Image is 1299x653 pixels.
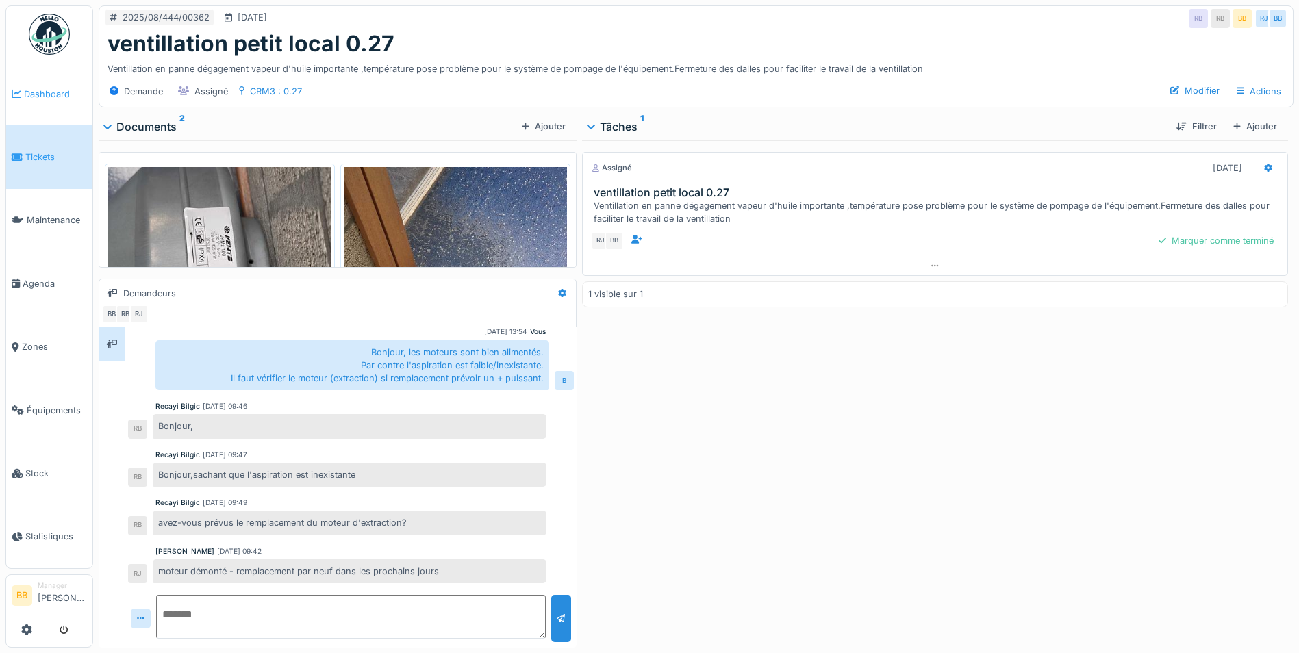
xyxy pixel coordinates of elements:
[153,511,546,535] div: avez-vous prévus le remplacement du moteur d'extraction?
[217,546,262,556] div: [DATE] 09:42
[155,340,549,391] div: Bonjour, les moteurs sont bien alimentés. Par contre l'aspiration est faible/inexistante. Il faut...
[22,340,87,353] span: Zones
[38,580,87,610] li: [PERSON_NAME]
[38,580,87,591] div: Manager
[1231,81,1287,101] div: Actions
[203,401,247,411] div: [DATE] 09:46
[155,546,214,556] div: [PERSON_NAME]
[153,463,546,487] div: Bonjour,sachant que l'aspiration est inexistante
[250,85,302,98] div: CRM3 : 0.27
[555,371,574,390] div: B
[6,441,92,504] a: Stock
[104,118,516,135] div: Documents
[27,214,87,227] span: Maintenance
[1165,81,1225,100] div: Modifier
[25,467,87,480] span: Stock
[344,167,567,465] img: mq4isln8tvohap30aiialda5wyxt
[1228,117,1283,136] div: Ajouter
[108,167,331,335] img: xz6z6piirsqb9r3avtsbptd3y16y
[6,62,92,125] a: Dashboard
[6,379,92,441] a: Équipements
[6,189,92,252] a: Maintenance
[1233,9,1252,28] div: BB
[128,468,147,487] div: RB
[108,57,1285,75] div: Ventillation en panne dégagement vapeur d'huile importante ,température pose problème pour le sys...
[155,498,200,508] div: Recayi Bilgic
[605,231,624,251] div: BB
[6,505,92,568] a: Statistiques
[102,305,121,324] div: BB
[116,305,135,324] div: RB
[1153,231,1279,250] div: Marquer comme terminé
[1213,162,1242,175] div: [DATE]
[588,287,643,300] div: 1 visible sur 1
[6,252,92,315] a: Agenda
[25,151,87,164] span: Tickets
[23,277,87,290] span: Agenda
[108,31,394,57] h1: ventillation petit local 0.27
[179,118,185,135] sup: 2
[591,231,610,251] div: RJ
[194,85,228,98] div: Assigné
[153,559,546,583] div: moteur démonté - remplacement par neuf dans les prochains jours
[25,530,87,543] span: Statistiques
[129,305,149,324] div: RJ
[24,88,87,101] span: Dashboard
[484,326,527,337] div: [DATE] 13:54
[530,326,546,337] div: Vous
[155,401,200,411] div: Recayi Bilgic
[588,118,1165,135] div: Tâches
[1171,117,1222,136] div: Filtrer
[591,162,632,174] div: Assigné
[27,404,87,417] span: Équipements
[128,564,147,583] div: RJ
[29,14,70,55] img: Badge_color-CXgf-gQk.svg
[12,585,32,606] li: BB
[128,420,147,439] div: RB
[128,516,147,535] div: RB
[124,85,163,98] div: Demande
[203,450,247,460] div: [DATE] 09:47
[516,117,571,136] div: Ajouter
[12,580,87,613] a: BB Manager[PERSON_NAME]
[1268,9,1287,28] div: BB
[1211,9,1230,28] div: RB
[123,11,210,24] div: 2025/08/444/00362
[1189,9,1208,28] div: RB
[238,11,267,24] div: [DATE]
[123,287,176,300] div: Demandeurs
[6,125,92,188] a: Tickets
[594,186,1282,199] h3: ventillation petit local 0.27
[155,450,200,460] div: Recayi Bilgic
[640,118,644,135] sup: 1
[203,498,247,508] div: [DATE] 09:49
[1254,9,1274,28] div: RJ
[153,414,546,438] div: Bonjour,
[6,316,92,379] a: Zones
[594,199,1282,225] div: Ventillation en panne dégagement vapeur d'huile importante ,température pose problème pour le sys...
